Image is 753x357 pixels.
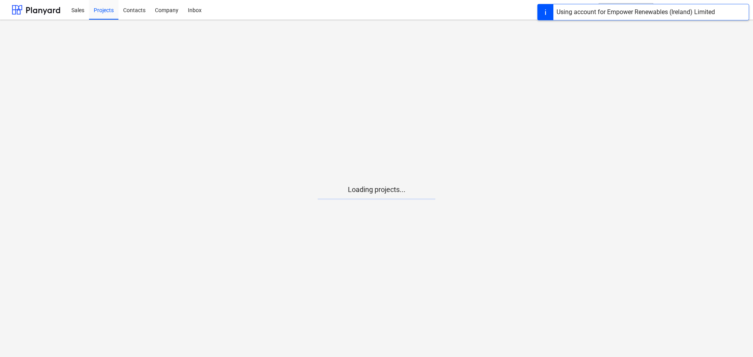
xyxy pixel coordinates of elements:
[318,185,435,194] p: Loading projects...
[557,7,715,17] div: Using account for Empower Renewables (Ireland) Limited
